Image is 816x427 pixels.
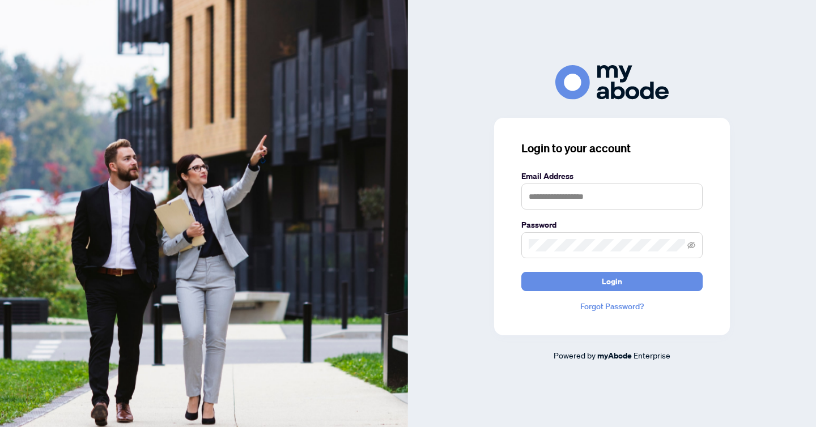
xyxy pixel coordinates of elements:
a: Forgot Password? [521,300,703,313]
h3: Login to your account [521,140,703,156]
span: Enterprise [634,350,670,360]
button: Login [521,272,703,291]
span: eye-invisible [687,241,695,249]
label: Password [521,219,703,231]
img: ma-logo [555,65,669,100]
span: Powered by [554,350,596,360]
span: Login [602,272,622,291]
label: Email Address [521,170,703,182]
a: myAbode [597,349,632,362]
